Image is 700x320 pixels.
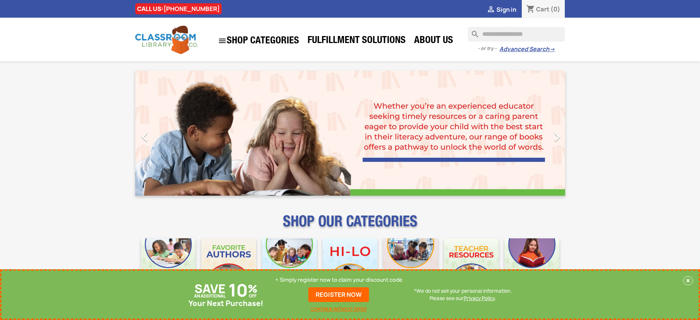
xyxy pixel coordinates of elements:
p: SHOP OUR CATEGORIES [135,219,565,232]
img: Classroom Library Company [135,26,198,54]
input: Search [468,27,565,42]
ul: Carousel container [135,71,565,196]
img: CLC_HiLo_Mobile.jpg [323,238,377,293]
a: [PHONE_NUMBER] [164,5,220,13]
i:  [136,128,154,146]
span: - or try - [478,45,499,52]
img: CLC_Teacher_Resources_Mobile.jpg [444,238,499,293]
a: Advanced Search→ [499,46,555,53]
i: shopping_cart [526,5,535,14]
a: Previous [135,71,200,196]
img: CLC_Favorite_Authors_Mobile.jpg [201,238,256,293]
a:  Sign in [487,6,516,14]
img: CLC_Dyslexia_Mobile.jpg [505,238,559,293]
i:  [218,36,227,45]
a: Fulfillment Solutions [304,34,409,49]
span: Cart [536,5,549,13]
span: Sign in [496,6,516,14]
i:  [548,128,566,146]
a: Next [500,71,565,196]
i: search [468,27,477,36]
a: About Us [410,34,457,49]
a: SHOP CATEGORIES [214,33,303,49]
img: CLC_Fiction_Nonfiction_Mobile.jpg [383,238,438,293]
span: → [549,46,555,53]
i:  [487,6,495,14]
img: CLC_Phonics_And_Decodables_Mobile.jpg [262,238,317,293]
img: CLC_Bulk_Mobile.jpg [141,238,196,293]
div: CALL US: [135,3,222,14]
span: (0) [550,5,560,13]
